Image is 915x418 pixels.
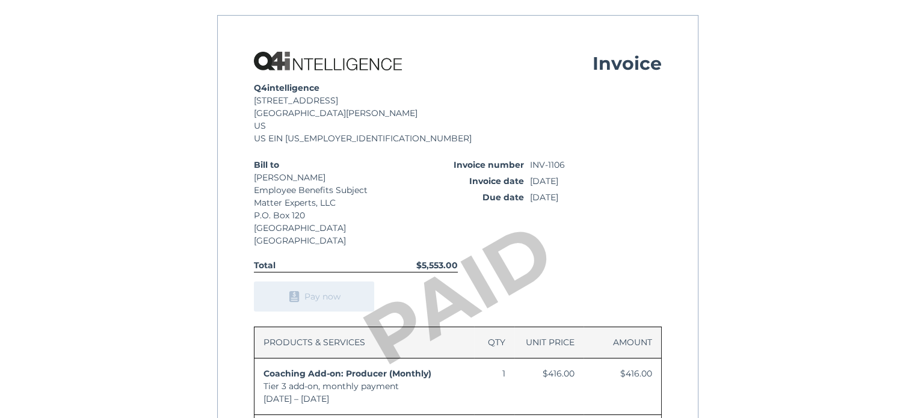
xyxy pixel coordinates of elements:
th: Qty [474,327,515,358]
span: $416.00 [620,367,652,380]
th: Unit Price [514,327,584,358]
span: [PERSON_NAME] [254,171,389,184]
span: Pay now [304,291,340,302]
time: [DATE] [530,191,662,204]
div: Employee Benefits Subject Matter Experts, LLC [254,184,389,209]
span: Invoice number [392,159,530,171]
span: [DATE] – [DATE] [263,393,329,404]
button: Pay now [254,281,374,312]
div: US EIN [US_EMPLOYER_IDENTIFICATION_NUMBER] [254,132,662,145]
td: 1 [474,358,515,415]
span: Invoice date [392,175,530,188]
time: [DATE] [530,175,662,188]
span: Paid [342,193,573,393]
span: INV-1106 [530,159,662,171]
th: Products & Services [254,327,474,358]
address: [STREET_ADDRESS] [GEOGRAPHIC_DATA][PERSON_NAME] US [254,94,662,132]
div: Q4intelligence [254,82,662,94]
address: P.O. Box 120 [GEOGRAPHIC_DATA] [GEOGRAPHIC_DATA] [254,209,389,247]
span: Due date [392,191,530,204]
th: Amount [584,327,661,358]
span: Coaching Add-on: Producer (Monthly) [263,368,431,379]
h1: Invoice [593,52,662,76]
span: Total [254,259,279,272]
img: Q4intelligence, LLC logo [254,52,402,70]
span: $416.00 [543,367,575,380]
span: Tier 3 add-on, monthly payment [263,381,399,392]
span: Bill to [254,159,389,171]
